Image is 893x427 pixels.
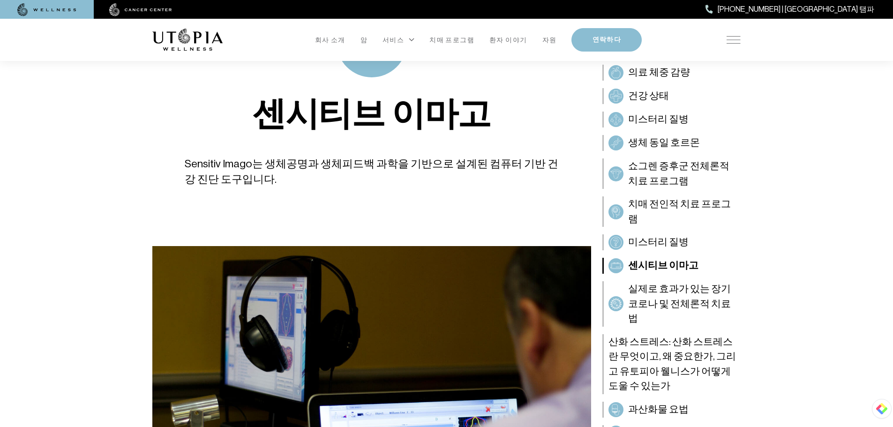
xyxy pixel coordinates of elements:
img: 실제로 효과가 있는 장기 코로나 및 전체론적 치료법 [610,298,622,309]
a: 쇼그렌 증후군 전체론적 치료 프로그램쇼그렌 증후군 전체론적 치료 프로그램 [602,158,741,189]
a: 미스터리 질병미스터리 질병 [602,234,741,250]
font: 생체 동일 호르몬 [628,137,700,148]
font: 센시티브 이마고 [252,100,490,134]
a: 치매 전인적 치료 프로그램치매 전인적 치료 프로그램 [602,196,741,227]
a: 환자 이야기 [489,33,527,46]
a: 의료 체중 감량의료 체중 감량 [602,65,741,81]
img: 의료 체중 감량 [610,67,622,78]
font: 미스터리 질병 [628,113,689,125]
font: 실제로 효과가 있는 장기 코로나 및 전체론적 치료법 [628,283,731,324]
font: 서비스 [383,36,404,44]
img: 과산화물 요법 [610,404,622,415]
img: 센시티브 이마고 [610,260,622,271]
a: 산화 스트레스: 산화 스트레스란 무엇이고, 왜 중요한가, 그리고 유토피아 웰니스가 어떻게 도울 수 있는가 [602,334,741,394]
a: 암 [360,33,368,46]
img: 웰빙 [17,3,76,16]
img: 생체 동일 호르몬 [610,137,622,149]
font: 미스터리 질병 [628,236,689,247]
img: 미스터리 질병 [610,114,622,125]
a: 실제로 효과가 있는 장기 코로나 및 전체론적 치료법실제로 효과가 있는 장기 코로나 및 전체론적 치료법 [602,281,741,327]
font: 산화 스트레스: 산화 스트레스란 무엇이고, 왜 중요한가, 그리고 유토피아 웰니스가 어떻게 도울 수 있는가 [608,336,736,392]
img: 심벌 마크 [152,29,223,51]
a: 회사 소개 [315,33,345,46]
a: 과산화물 요법과산화물 요법 [602,402,741,418]
font: 쇼그렌 증후군 전체론적 치료 프로그램 [628,160,729,187]
font: 과산화물 요법 [628,404,689,415]
a: 치매 프로그램 [429,33,474,46]
font: 의료 체중 감량 [628,67,690,78]
font: 센시티브 이마고 [628,259,698,271]
a: 센시티브 이마고센시티브 이마고 [602,258,741,274]
img: 암센터 [109,3,172,16]
img: 치매 전인적 치료 프로그램 [610,206,622,217]
img: 쇼그렌 증후군 전체론적 치료 프로그램 [610,168,622,180]
font: 회사 소개 [315,36,345,44]
font: 암 [360,36,368,44]
font: 건강 상태 [628,90,669,101]
img: 건강 상태 [610,90,622,102]
font: Sensitiv Imago는 생체공명과 생체피드백 과학을 기반으로 설계된 컴퓨터 기반 건강 진단 도구입니다. [185,157,558,185]
a: 자원 [542,33,557,46]
a: 건강 상태건강 상태 [602,88,741,104]
font: 환자 이야기 [489,36,527,44]
a: 생체 동일 호르몬생체 동일 호르몬 [602,135,741,151]
font: 자원 [542,36,557,44]
a: 미스터리 질병미스터리 질병 [602,112,741,127]
img: 아이콘-햄버거 [727,36,741,44]
font: 치매 전인적 치료 프로그램 [628,198,731,225]
a: [PHONE_NUMBER] | [GEOGRAPHIC_DATA] 탬파 [705,3,874,15]
button: 연락하다 [571,28,642,52]
font: 치매 프로그램 [429,36,474,44]
font: 연락하다 [593,36,622,44]
img: 미스터리 질병 [610,237,622,248]
font: [PHONE_NUMBER] | [GEOGRAPHIC_DATA] 탬파 [718,5,874,14]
